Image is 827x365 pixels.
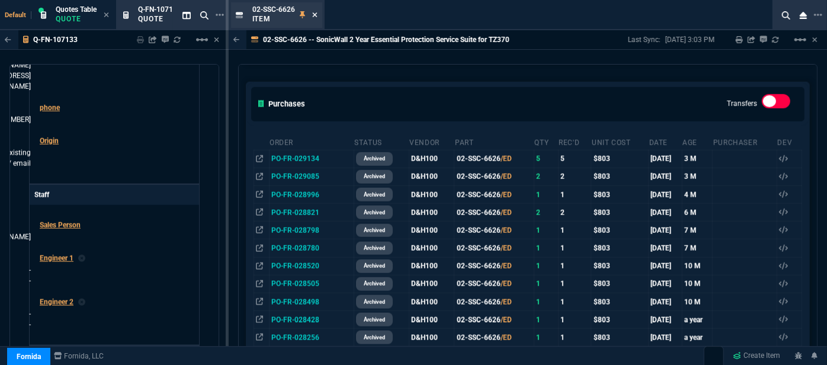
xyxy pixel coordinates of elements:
[271,243,352,254] nx-fornida-value: PO-FR-028780
[34,97,194,130] tr: 918-234-9991
[591,133,649,151] th: Unit Cost
[256,191,263,199] nx-icon: Open In Opposite Panel
[682,222,712,239] td: 7 M
[271,207,352,218] nx-fornida-value: PO-FR-028821
[534,150,558,168] td: 5
[34,130,194,174] tr: undefined
[364,297,385,307] p: archived
[271,280,319,288] span: PO-FR-028505
[34,214,194,248] tr: undefined
[501,316,512,324] span: /ED
[364,244,385,253] p: archived
[501,280,512,288] span: /ED
[501,226,512,235] span: /ED
[256,334,263,342] nx-icon: Open In Opposite Panel
[812,35,818,44] a: Hide Workbench
[409,133,454,151] th: Vendor
[271,332,352,343] nx-fornida-value: PO-FR-028256
[409,275,454,293] td: D&H100
[256,262,263,270] nx-icon: Open In Opposite Panel
[271,225,352,236] nx-fornida-value: PO-FR-028798
[364,333,385,342] p: archived
[591,311,649,329] td: $803
[591,329,649,347] td: $803
[34,292,194,335] tr: undefined
[56,14,97,24] p: Quote
[256,226,263,235] nx-icon: Open In Opposite Panel
[454,133,534,151] th: Part
[558,239,591,257] td: 1
[501,334,512,342] span: /ED
[713,133,777,151] th: Purchaser
[682,293,712,310] td: 10 M
[454,186,534,204] td: 02-SSC-6626
[364,279,385,289] p: archived
[138,14,181,24] p: Quote
[454,222,534,239] td: 02-SSC-6626
[271,278,352,289] nx-fornida-value: PO-FR-028505
[682,311,712,329] td: a year
[454,150,534,168] td: 02-SSC-6626
[682,168,712,185] td: 3 M
[649,186,682,204] td: [DATE]
[178,8,195,23] nx-icon: Split Panels
[628,35,665,44] p: Last Sync:
[454,168,534,185] td: 02-SSC-6626
[409,257,454,275] td: D&H100
[591,186,649,204] td: $803
[649,204,682,222] td: [DATE]
[649,168,682,185] td: [DATE]
[558,168,591,185] td: 2
[665,35,714,44] p: [DATE] 3:03 PM
[271,172,319,181] span: PO-FR-029085
[216,9,224,21] nx-icon: Open New Tab
[312,11,318,20] nx-icon: Close Tab
[40,298,73,306] span: Engineer 2
[729,347,786,365] a: Create Item
[591,257,649,275] td: $803
[271,297,352,308] nx-fornida-value: PO-FR-028498
[649,133,682,151] th: Date
[454,257,534,275] td: 02-SSC-6626
[649,329,682,347] td: [DATE]
[252,14,295,24] p: Item
[271,209,319,217] span: PO-FR-028821
[40,254,73,262] span: Engineer 1
[558,133,591,151] th: Rec'd
[256,155,263,163] nx-icon: Open In Opposite Panel
[534,186,558,204] td: 1
[649,311,682,329] td: [DATE]
[256,298,263,306] nx-icon: Open In Opposite Panel
[682,204,712,222] td: 6 M
[271,261,352,271] nx-fornida-value: PO-FR-028520
[591,222,649,239] td: $803
[409,204,454,222] td: D&H100
[29,309,31,330] a: --
[454,204,534,222] td: 02-SSC-6626
[591,168,649,185] td: $803
[258,98,306,110] h5: Purchases
[682,186,712,204] td: 4 M
[256,280,263,288] nx-icon: Open In Opposite Panel
[195,33,209,47] mat-icon: Example home icon
[558,329,591,347] td: 1
[271,191,319,199] span: PO-FR-028996
[558,204,591,222] td: 2
[534,168,558,185] td: 2
[534,275,558,293] td: 1
[78,253,85,264] nx-icon: Clear selected rep
[409,311,454,329] td: D&H100
[271,262,319,270] span: PO-FR-028520
[409,239,454,257] td: D&H100
[591,275,649,293] td: $803
[256,316,263,324] nx-icon: Open In Opposite Panel
[364,261,385,271] p: archived
[271,334,319,342] span: PO-FR-028256
[591,293,649,310] td: $803
[6,148,31,169] span: existing / email
[454,239,534,257] td: 02-SSC-6626
[534,329,558,347] td: 1
[78,297,85,308] nx-icon: Clear selected rep
[214,35,219,44] a: Hide Workbench
[591,204,649,222] td: $803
